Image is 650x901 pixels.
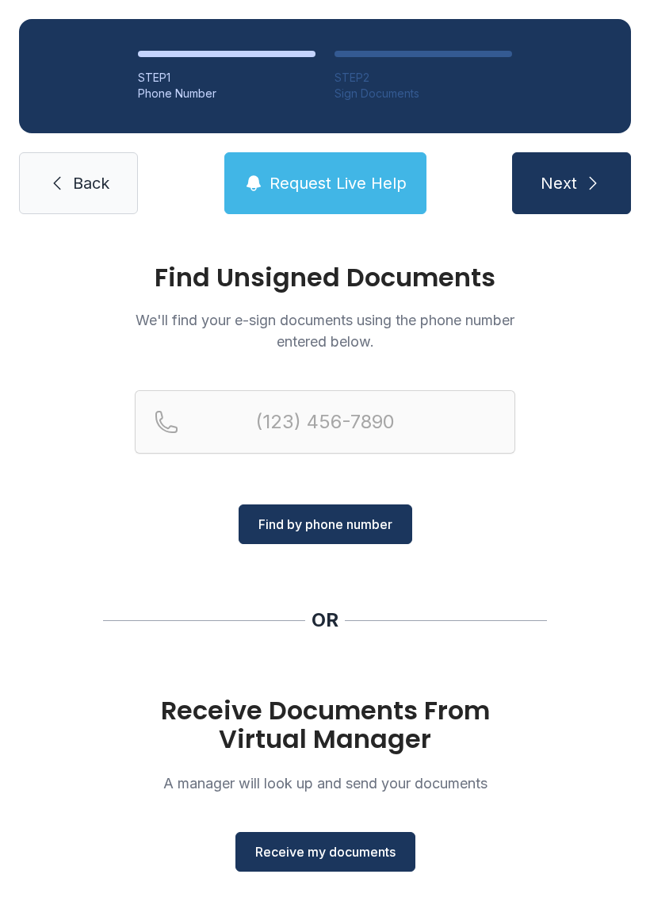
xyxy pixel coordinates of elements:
[135,309,515,352] p: We'll find your e-sign documents using the phone number entered below.
[135,696,515,753] h1: Receive Documents From Virtual Manager
[135,773,515,794] p: A manager will look up and send your documents
[138,86,315,102] div: Phone Number
[255,842,396,861] span: Receive my documents
[138,70,315,86] div: STEP 1
[135,390,515,454] input: Reservation phone number
[312,608,338,633] div: OR
[335,86,512,102] div: Sign Documents
[258,515,392,534] span: Find by phone number
[335,70,512,86] div: STEP 2
[73,172,109,194] span: Back
[135,265,515,290] h1: Find Unsigned Documents
[270,172,407,194] span: Request Live Help
[541,172,577,194] span: Next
